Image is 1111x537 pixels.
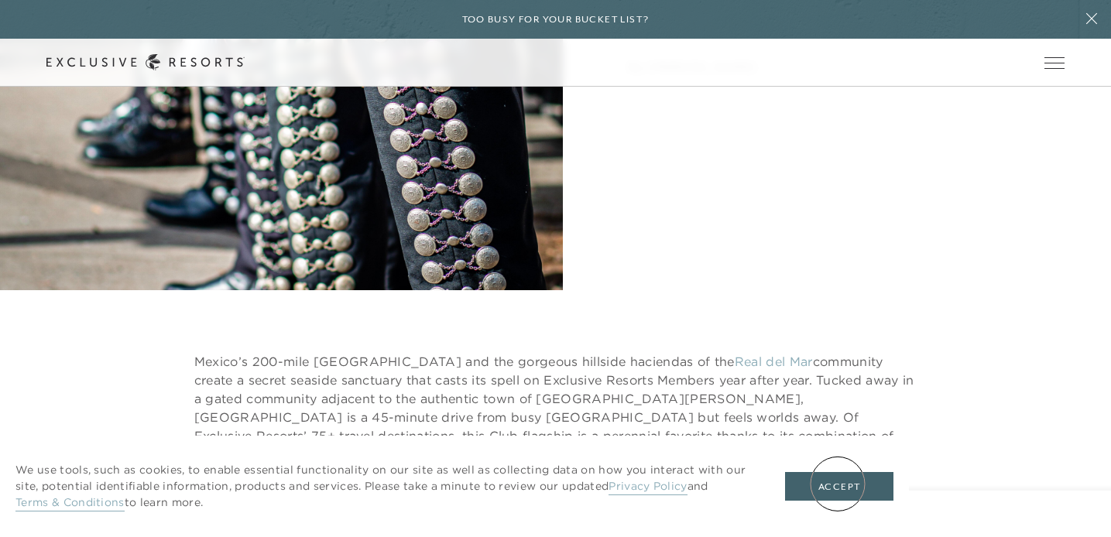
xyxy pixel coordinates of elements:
[785,472,893,501] button: Accept
[462,12,650,27] h6: Too busy for your bucket list?
[609,479,687,495] a: Privacy Policy
[15,462,754,511] p: We use tools, such as cookies, to enable essential functionality on our site as well as collectin...
[735,354,813,369] a: Real del Mar
[194,352,917,501] p: Mexico’s 200-mile [GEOGRAPHIC_DATA] and the gorgeous hillside haciendas of the community create a...
[1044,57,1065,68] button: Open navigation
[15,495,125,511] a: Terms & Conditions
